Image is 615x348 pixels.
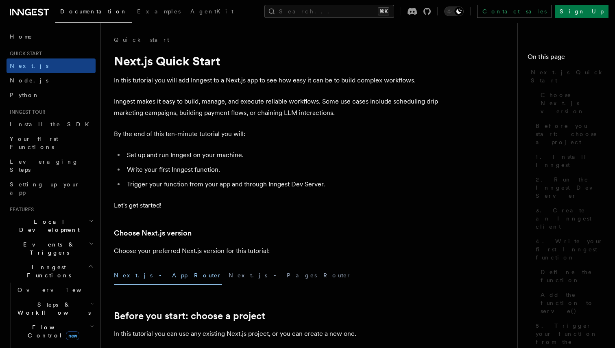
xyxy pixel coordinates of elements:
span: 1. Install Inngest [536,153,605,169]
button: Next.js - App Router [114,266,222,285]
span: Before you start: choose a project [536,122,605,146]
a: Quick start [114,36,169,44]
span: Install the SDK [10,121,94,128]
a: Setting up your app [7,177,96,200]
h4: On this page [528,52,605,65]
button: Inngest Functions [7,260,96,283]
li: Write your first Inngest function. [124,164,439,175]
li: Trigger your function from your app and through Inngest Dev Server. [124,179,439,190]
a: Sign Up [555,5,608,18]
a: 1. Install Inngest [532,149,605,172]
span: Events & Triggers [7,240,89,257]
a: Before you start: choose a project [532,119,605,149]
a: Documentation [55,2,132,23]
span: 2. Run the Inngest Dev Server [536,175,605,200]
a: Add the function to serve() [537,287,605,318]
span: Setting up your app [10,181,80,196]
span: Steps & Workflows [14,300,91,317]
span: Examples [137,8,181,15]
a: Examples [132,2,185,22]
a: Install the SDK [7,117,96,132]
a: Python [7,88,96,102]
span: Inngest tour [7,109,46,115]
a: Node.js [7,73,96,88]
button: Toggle dark mode [444,6,464,16]
span: Add the function to serve() [541,291,605,315]
a: Before you start: choose a project [114,310,265,322]
kbd: ⌘K [378,7,389,15]
a: Choose Next.js version [114,227,192,239]
span: Home [10,32,33,41]
button: Next.js - Pages Router [229,266,351,285]
span: 3. Create an Inngest client [536,206,605,231]
p: In this tutorial you will add Inngest to a Next.js app to see how easy it can be to build complex... [114,75,439,86]
span: Python [10,92,39,98]
li: Set up and run Inngest on your machine. [124,149,439,161]
a: 3. Create an Inngest client [532,203,605,234]
a: Overview [14,283,96,297]
p: Inngest makes it easy to build, manage, and execute reliable workflows. Some use cases include sc... [114,96,439,119]
span: 4. Write your first Inngest function [536,237,605,262]
a: Next.js Quick Start [528,65,605,88]
p: By the end of this ten-minute tutorial you will: [114,128,439,140]
a: Define the function [537,265,605,287]
span: Quick start [7,50,42,57]
span: Documentation [60,8,127,15]
a: Choose Next.js version [537,88,605,119]
span: new [66,331,79,340]
button: Flow Controlnew [14,320,96,343]
p: Choose your preferred Next.js version for this tutorial: [114,245,439,257]
a: 4. Write your first Inngest function [532,234,605,265]
a: Next.js [7,58,96,73]
button: Search...⌘K [264,5,394,18]
span: Choose Next.js version [541,91,605,115]
span: Inngest Functions [7,263,88,279]
span: Node.js [10,77,48,84]
a: AgentKit [185,2,238,22]
span: Flow Control [14,323,89,339]
span: Features [7,206,34,213]
button: Local Development [7,214,96,237]
span: Leveraging Steps [10,158,79,173]
span: Your first Functions [10,136,58,150]
span: AgentKit [190,8,233,15]
a: Contact sales [477,5,552,18]
span: Define the function [541,268,605,284]
span: Overview [17,287,101,293]
a: 2. Run the Inngest Dev Server [532,172,605,203]
a: Your first Functions [7,132,96,154]
a: Home [7,29,96,44]
button: Steps & Workflows [14,297,96,320]
button: Events & Triggers [7,237,96,260]
a: Leveraging Steps [7,154,96,177]
h1: Next.js Quick Start [114,54,439,68]
span: Next.js Quick Start [531,68,605,84]
p: Let's get started! [114,200,439,211]
p: In this tutorial you can use any existing Next.js project, or you can create a new one. [114,328,439,339]
span: Next.js [10,63,48,69]
span: Local Development [7,218,89,234]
